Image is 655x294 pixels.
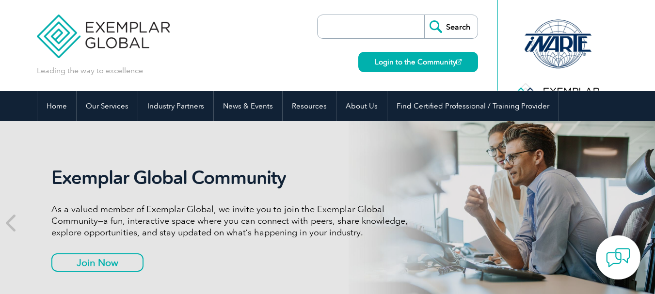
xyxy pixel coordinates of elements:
img: open_square.png [456,59,462,64]
a: Join Now [51,253,144,272]
p: As a valued member of Exemplar Global, we invite you to join the Exemplar Global Community—a fun,... [51,203,415,238]
a: Home [37,91,76,121]
h2: Exemplar Global Community [51,167,415,189]
img: contact-chat.png [606,246,630,270]
a: News & Events [214,91,282,121]
a: Our Services [77,91,138,121]
a: Resources [283,91,336,121]
a: Find Certified Professional / Training Provider [387,91,559,121]
input: Search [424,15,478,38]
a: Industry Partners [138,91,213,121]
a: Login to the Community [358,52,478,72]
a: About Us [336,91,387,121]
p: Leading the way to excellence [37,65,143,76]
